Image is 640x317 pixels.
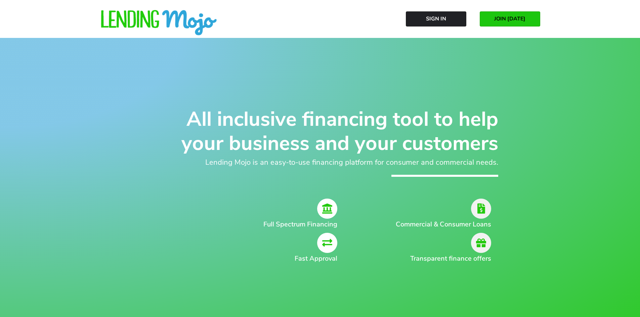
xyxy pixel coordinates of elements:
span: Sign In [426,16,446,22]
img: lm-horizontal-logo [100,10,218,36]
h2: Lending Mojo is an easy-to-use financing platform for consumer and commercial needs. [142,157,498,168]
h1: All inclusive financing tool to help your business and your customers [142,107,498,155]
a: JOIN [DATE] [480,11,540,27]
span: JOIN [DATE] [494,16,525,22]
a: Sign In [406,11,466,27]
h2: Commercial & Consumer Loans [384,219,491,229]
h2: Full Spectrum Financing [172,219,338,229]
h2: Fast Approval [172,254,338,264]
h2: Transparent finance offers [384,254,491,264]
